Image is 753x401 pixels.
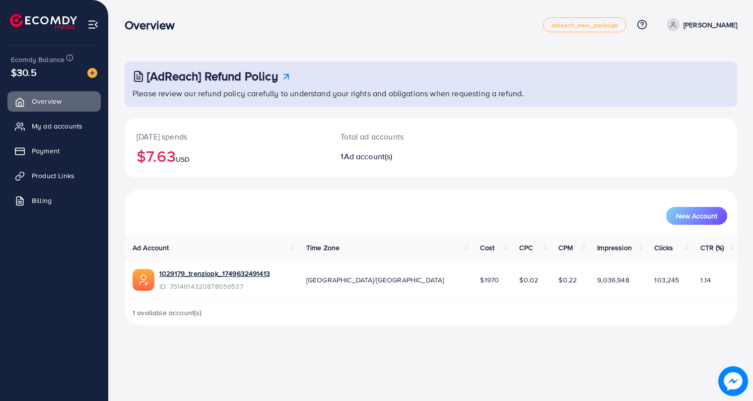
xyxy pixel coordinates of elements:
span: Cost [480,243,494,253]
p: Total ad accounts [341,131,470,142]
a: adreach_new_package [543,17,626,32]
a: Overview [7,91,101,111]
span: 1 available account(s) [133,308,202,318]
img: logo [10,14,77,29]
span: Clicks [654,243,673,253]
span: USD [176,154,190,164]
img: menu [87,19,99,30]
span: CPM [558,243,572,253]
a: My ad accounts [7,116,101,136]
span: New Account [676,212,717,219]
span: 9,036,948 [597,275,629,285]
a: Billing [7,191,101,210]
span: Ad account(s) [344,151,393,162]
h3: [AdReach] Refund Policy [147,69,278,83]
img: ic-ads-acc.e4c84228.svg [133,269,154,291]
h3: Overview [125,18,183,32]
a: Product Links [7,166,101,186]
img: image [718,366,748,396]
h2: $7.63 [137,146,317,165]
span: $1970 [480,275,499,285]
h2: 1 [341,152,470,161]
span: ID: 7514614320878059537 [159,281,270,291]
span: [GEOGRAPHIC_DATA]/[GEOGRAPHIC_DATA] [306,275,444,285]
span: 103,245 [654,275,679,285]
span: Impression [597,243,632,253]
p: [PERSON_NAME] [684,19,737,31]
span: 1.14 [700,275,711,285]
span: Product Links [32,171,74,181]
span: CPC [519,243,532,253]
span: Ecomdy Balance [11,55,65,65]
span: Payment [32,146,60,156]
a: Payment [7,141,101,161]
span: $0.22 [558,275,577,285]
p: [DATE] spends [137,131,317,142]
span: CTR (%) [700,243,724,253]
img: image [87,68,97,78]
span: $0.02 [519,275,538,285]
span: Billing [32,196,52,205]
span: My ad accounts [32,121,82,131]
button: New Account [666,207,727,225]
span: Time Zone [306,243,340,253]
a: [PERSON_NAME] [663,18,737,31]
span: $30.5 [11,65,37,79]
p: Please review our refund policy carefully to understand your rights and obligations when requesti... [133,87,731,99]
a: 1029179_trenziopk_1749632491413 [159,268,270,278]
span: adreach_new_package [551,22,618,28]
span: Ad Account [133,243,169,253]
span: Overview [32,96,62,106]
